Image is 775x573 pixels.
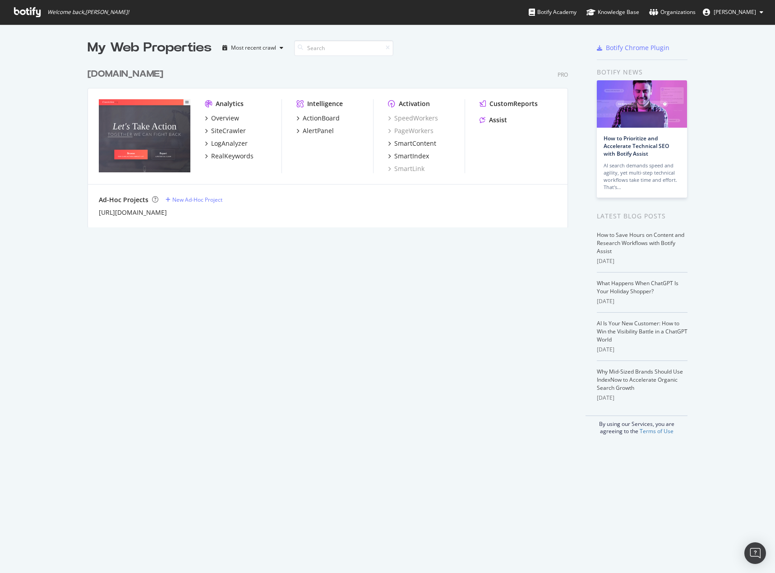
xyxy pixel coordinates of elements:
div: [DOMAIN_NAME] [88,68,163,81]
a: RealKeywords [205,152,254,161]
div: New Ad-Hoc Project [172,196,222,203]
div: Organizations [649,8,696,17]
a: Botify Chrome Plugin [597,43,669,52]
a: [URL][DOMAIN_NAME] [99,208,167,217]
a: SpeedWorkers [388,114,438,123]
input: Search [294,40,393,56]
div: Ad-Hoc Projects [99,195,148,204]
a: Terms of Use [640,427,674,435]
a: LogAnalyzer [205,139,248,148]
div: [DATE] [597,394,687,402]
div: Assist [489,116,507,125]
img: classaction.org [99,99,190,172]
button: [PERSON_NAME] [696,5,770,19]
div: SmartContent [394,139,436,148]
a: Why Mid-Sized Brands Should Use IndexNow to Accelerate Organic Search Growth [597,368,683,392]
img: How to Prioritize and Accelerate Technical SEO with Botify Assist [597,80,687,128]
div: Knowledge Base [586,8,639,17]
a: New Ad-Hoc Project [166,196,222,203]
a: [DOMAIN_NAME] [88,68,167,81]
span: Welcome back, [PERSON_NAME] ! [47,9,129,16]
div: Overview [211,114,239,123]
div: Pro [558,71,568,79]
div: My Web Properties [88,39,212,57]
div: [DATE] [597,297,687,305]
a: SmartIndex [388,152,429,161]
div: LogAnalyzer [211,139,248,148]
div: AI search demands speed and agility, yet multi-step technical workflows take time and effort. Tha... [604,162,680,191]
a: How to Prioritize and Accelerate Technical SEO with Botify Assist [604,134,669,157]
button: Most recent crawl [219,41,287,55]
div: Most recent crawl [231,45,276,51]
a: Assist [480,116,507,125]
div: Botify news [597,67,687,77]
div: Botify Academy [529,8,577,17]
div: SmartIndex [394,152,429,161]
div: Botify Chrome Plugin [606,43,669,52]
div: [DATE] [597,346,687,354]
div: By using our Services, you are agreeing to the [586,416,687,435]
div: [DATE] [597,257,687,265]
a: SmartContent [388,139,436,148]
div: AlertPanel [303,126,334,135]
div: RealKeywords [211,152,254,161]
div: CustomReports [489,99,538,108]
div: Open Intercom Messenger [744,542,766,564]
div: Intelligence [307,99,343,108]
a: AI Is Your New Customer: How to Win the Visibility Battle in a ChatGPT World [597,319,687,343]
a: PageWorkers [388,126,434,135]
a: Overview [205,114,239,123]
a: AlertPanel [296,126,334,135]
span: Patrick Hanan [714,8,756,16]
div: Analytics [216,99,244,108]
a: How to Save Hours on Content and Research Workflows with Botify Assist [597,231,684,255]
a: SmartLink [388,164,424,173]
div: ActionBoard [303,114,340,123]
a: SiteCrawler [205,126,246,135]
a: ActionBoard [296,114,340,123]
div: SiteCrawler [211,126,246,135]
div: Latest Blog Posts [597,211,687,221]
a: CustomReports [480,99,538,108]
a: What Happens When ChatGPT Is Your Holiday Shopper? [597,279,678,295]
div: Activation [399,99,430,108]
div: grid [88,57,575,227]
